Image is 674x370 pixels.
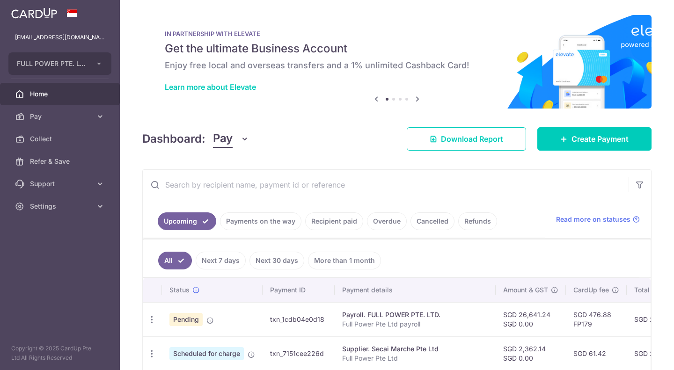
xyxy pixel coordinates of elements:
span: Read more on statuses [556,215,630,224]
span: Collect [30,134,92,144]
button: FULL POWER PTE. LTD. [8,52,111,75]
p: IN PARTNERSHIP WITH ELEVATE [165,30,629,37]
a: Cancelled [410,212,454,230]
th: Payment ID [263,278,335,302]
div: Supplier. Secai Marche Pte Ltd [342,344,488,354]
a: Create Payment [537,127,652,151]
iframe: Opens a widget where you can find more information [614,342,665,365]
a: More than 1 month [308,252,381,269]
input: Search by recipient name, payment id or reference [143,170,629,200]
span: Total amt. [634,285,665,295]
span: Pay [30,112,92,121]
a: Download Report [407,127,526,151]
a: Refunds [458,212,497,230]
a: Next 7 days [196,252,246,269]
span: Pay [213,130,233,148]
button: Pay [213,130,249,148]
td: txn_1cdb04e0d18 [263,302,335,336]
span: Pending [169,313,203,326]
img: CardUp [11,7,57,19]
td: SGD 26,641.24 SGD 0.00 [496,302,566,336]
img: Renovation banner [142,15,652,109]
a: Upcoming [158,212,216,230]
span: Support [30,179,92,189]
span: Home [30,89,92,99]
h5: Get the ultimate Business Account [165,41,629,56]
span: Refer & Save [30,157,92,166]
span: FULL POWER PTE. LTD. [17,59,86,68]
th: Payment details [335,278,496,302]
p: Full Power Pte Ltd payroll [342,319,488,329]
div: Payroll. FULL POWER PTE. LTD. [342,310,488,319]
span: Scheduled for charge [169,347,244,360]
h6: Enjoy free local and overseas transfers and a 1% unlimited Cashback Card! [165,60,629,71]
span: Settings [30,202,92,211]
span: CardUp fee [573,285,609,295]
a: All [158,252,192,269]
h4: Dashboard: [142,131,205,147]
p: Full Power Pte Ltd [342,354,488,363]
a: Payments on the way [220,212,301,230]
a: Next 30 days [249,252,304,269]
a: Recipient paid [305,212,363,230]
td: SGD 476.88 FP179 [566,302,627,336]
span: Amount & GST [503,285,548,295]
span: Download Report [441,133,503,145]
a: Read more on statuses [556,215,640,224]
span: Status [169,285,190,295]
a: Learn more about Elevate [165,82,256,92]
a: Overdue [367,212,407,230]
span: Create Payment [571,133,629,145]
p: [EMAIL_ADDRESS][DOMAIN_NAME] [15,33,105,42]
